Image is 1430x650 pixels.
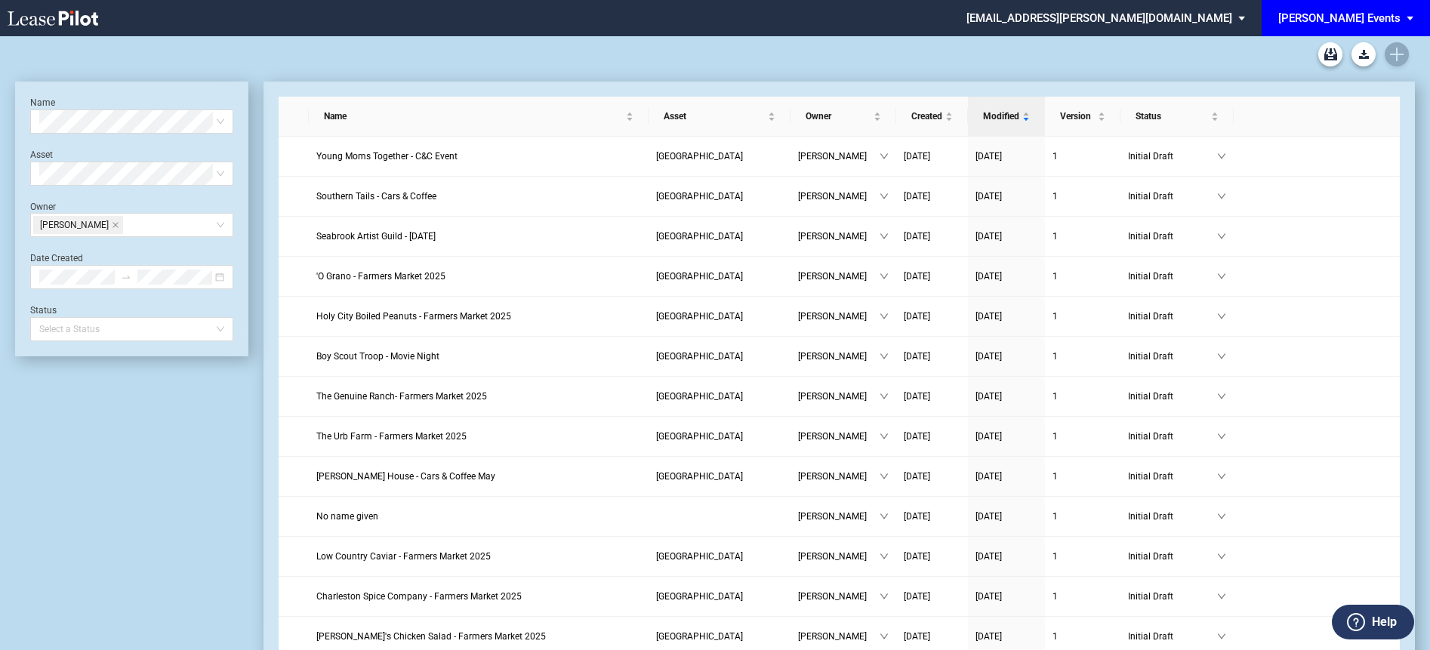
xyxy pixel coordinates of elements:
[656,269,783,284] a: [GEOGRAPHIC_DATA]
[1052,469,1113,484] a: 1
[798,349,880,364] span: [PERSON_NAME]
[880,632,889,641] span: down
[1052,311,1058,322] span: 1
[880,472,889,481] span: down
[880,312,889,321] span: down
[112,221,119,229] span: close
[975,591,1002,602] span: [DATE]
[1351,42,1376,66] a: Download Blank Form
[975,511,1002,522] span: [DATE]
[904,631,930,642] span: [DATE]
[656,231,743,242] span: Freshfields Village
[904,591,930,602] span: [DATE]
[656,429,783,444] a: [GEOGRAPHIC_DATA]
[656,191,743,202] span: Freshfields Village
[656,271,743,282] span: Freshfields Village
[316,149,641,164] a: Young Moms Together - C&C Event
[316,189,641,204] a: Southern Tails - Cars & Coffee
[316,591,522,602] span: Charleston Spice Company - Farmers Market 2025
[656,309,783,324] a: [GEOGRAPHIC_DATA]
[1052,471,1058,482] span: 1
[904,469,960,484] a: [DATE]
[316,429,641,444] a: The Urb Farm - Farmers Market 2025
[1217,272,1226,281] span: down
[1128,269,1217,284] span: Initial Draft
[1052,309,1113,324] a: 1
[316,391,487,402] span: The Genuine Ranch- Farmers Market 2025
[904,511,930,522] span: [DATE]
[316,469,641,484] a: [PERSON_NAME] House - Cars & Coffee May
[1052,349,1113,364] a: 1
[1128,629,1217,644] span: Initial Draft
[1136,109,1208,124] span: Status
[798,549,880,564] span: [PERSON_NAME]
[1052,149,1113,164] a: 1
[656,431,743,442] span: Freshfields Village
[904,391,930,402] span: [DATE]
[904,589,960,604] a: [DATE]
[656,189,783,204] a: [GEOGRAPHIC_DATA]
[1217,312,1226,321] span: down
[1128,189,1217,204] span: Initial Draft
[1052,591,1058,602] span: 1
[911,109,942,124] span: Created
[904,549,960,564] a: [DATE]
[975,391,1002,402] span: [DATE]
[316,631,546,642] span: Mike's Chicken Salad - Farmers Market 2025
[880,192,889,201] span: down
[880,152,889,161] span: down
[1052,271,1058,282] span: 1
[880,432,889,441] span: down
[1052,629,1113,644] a: 1
[316,511,378,522] span: No name given
[975,471,1002,482] span: [DATE]
[798,189,880,204] span: [PERSON_NAME]
[975,509,1037,524] a: [DATE]
[798,429,880,444] span: [PERSON_NAME]
[316,471,495,482] span: Ronald McDonald House - Cars & Coffee May
[30,97,55,108] label: Name
[975,309,1037,324] a: [DATE]
[904,271,930,282] span: [DATE]
[1217,592,1226,601] span: down
[1128,549,1217,564] span: Initial Draft
[1217,432,1226,441] span: down
[798,149,880,164] span: [PERSON_NAME]
[880,512,889,521] span: down
[1052,189,1113,204] a: 1
[975,589,1037,604] a: [DATE]
[975,269,1037,284] a: [DATE]
[1128,229,1217,244] span: Initial Draft
[896,97,968,137] th: Created
[656,589,783,604] a: [GEOGRAPHIC_DATA]
[798,309,880,324] span: [PERSON_NAME]
[1052,229,1113,244] a: 1
[975,349,1037,364] a: [DATE]
[1120,97,1234,137] th: Status
[316,589,641,604] a: Charleston Spice Company - Farmers Market 2025
[975,469,1037,484] a: [DATE]
[975,229,1037,244] a: [DATE]
[316,351,439,362] span: Boy Scout Troop - Movie Night
[1052,391,1058,402] span: 1
[1052,551,1058,562] span: 1
[316,271,445,282] span: 'O Grano - Farmers Market 2025
[904,629,960,644] a: [DATE]
[904,471,930,482] span: [DATE]
[656,149,783,164] a: [GEOGRAPHIC_DATA]
[975,231,1002,242] span: [DATE]
[904,309,960,324] a: [DATE]
[798,629,880,644] span: [PERSON_NAME]
[975,551,1002,562] span: [DATE]
[1128,349,1217,364] span: Initial Draft
[316,629,641,644] a: [PERSON_NAME]'s Chicken Salad - Farmers Market 2025
[30,149,53,160] label: Asset
[316,551,491,562] span: Low Country Caviar - Farmers Market 2025
[806,109,871,124] span: Owner
[1052,431,1058,442] span: 1
[904,191,930,202] span: [DATE]
[1217,512,1226,521] span: down
[316,269,641,284] a: 'O Grano - Farmers Market 2025
[1128,429,1217,444] span: Initial Draft
[1128,589,1217,604] span: Initial Draft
